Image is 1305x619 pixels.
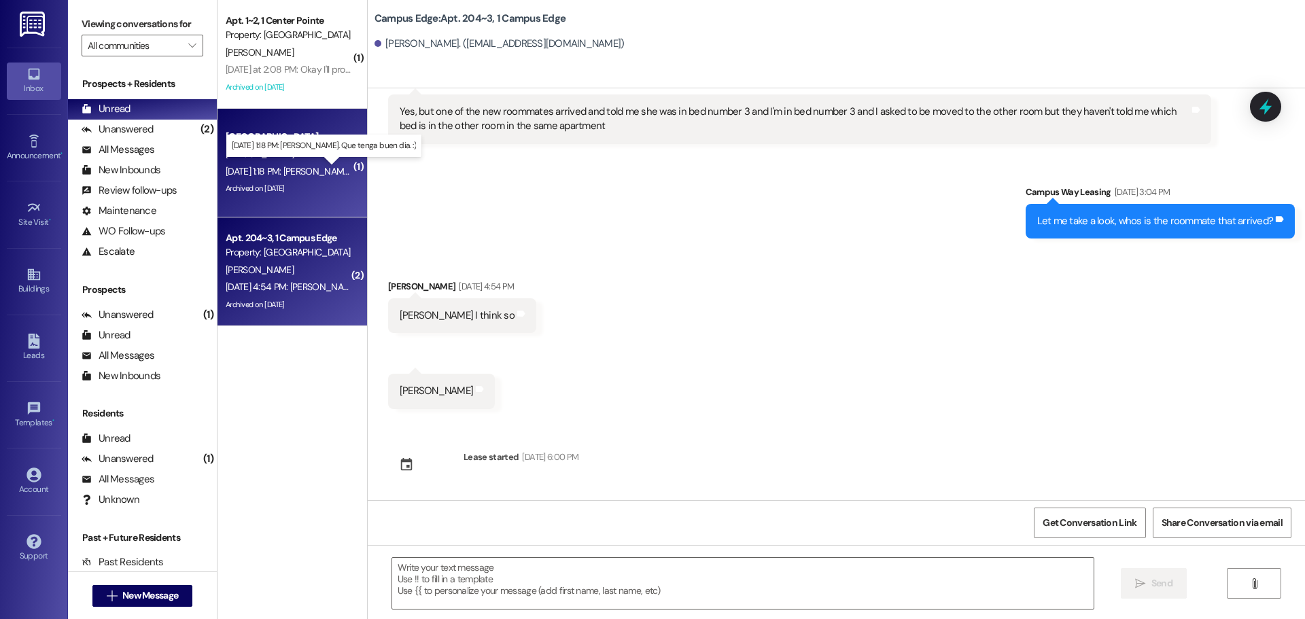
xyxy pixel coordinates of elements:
[82,308,154,322] div: Unanswered
[7,63,61,99] a: Inbox
[52,416,54,425] span: •
[88,35,181,56] input: All communities
[1026,185,1295,204] div: Campus Way Leasing
[200,304,217,325] div: (1)
[68,283,217,297] div: Prospects
[226,147,294,160] span: [PERSON_NAME]
[400,384,473,398] div: [PERSON_NAME]
[82,245,135,259] div: Escalate
[226,165,442,177] div: [DATE] 1:18 PM: [PERSON_NAME]. Que tenga buen dia. :)
[68,77,217,91] div: Prospects + Residents
[455,279,514,294] div: [DATE] 4:54 PM
[82,493,139,507] div: Unknown
[82,369,160,383] div: New Inbounds
[82,143,154,157] div: All Messages
[519,450,578,464] div: [DATE] 6:00 PM
[226,46,294,58] span: [PERSON_NAME]
[1135,578,1145,589] i: 
[1043,516,1136,530] span: Get Conversation Link
[1037,214,1274,228] div: Let me take a look, whos is the roommate that arrived?
[224,79,353,96] div: Archived on [DATE]
[200,448,217,470] div: (1)
[68,406,217,421] div: Residents
[60,149,63,158] span: •
[82,163,160,177] div: New Inbounds
[464,450,519,464] div: Lease started
[226,130,351,144] div: [GEOGRAPHIC_DATA]
[188,40,196,51] i: 
[7,463,61,500] a: Account
[68,531,217,545] div: Past + Future Residents
[82,224,165,238] div: WO Follow-ups
[82,183,177,198] div: Review follow-ups
[226,264,294,276] span: [PERSON_NAME]
[226,281,358,293] div: [DATE] 4:54 PM: [PERSON_NAME]
[7,330,61,366] a: Leads
[224,296,353,313] div: Archived on [DATE]
[49,215,51,225] span: •
[7,196,61,233] a: Site Visit •
[1162,516,1283,530] span: Share Conversation via email
[1151,576,1172,590] span: Send
[82,349,154,363] div: All Messages
[226,245,351,260] div: Property: [GEOGRAPHIC_DATA]
[7,263,61,300] a: Buildings
[226,63,910,75] div: [DATE] at 2:08 PM: Okay I'll probably hold on to it then. If you want some free vacuums though I ...
[375,37,625,51] div: [PERSON_NAME]. ([EMAIL_ADDRESS][DOMAIN_NAME])
[82,328,130,342] div: Unread
[82,204,156,218] div: Maintenance
[232,140,416,152] p: [DATE] 1:18 PM: [PERSON_NAME]. Que tenga buen dia. :)
[226,28,351,42] div: Property: [GEOGRAPHIC_DATA]
[1111,185,1170,199] div: [DATE] 3:04 PM
[7,397,61,434] a: Templates •
[82,102,130,116] div: Unread
[82,14,203,35] label: Viewing conversations for
[7,530,61,567] a: Support
[20,12,48,37] img: ResiDesk Logo
[82,452,154,466] div: Unanswered
[226,14,351,28] div: Apt. 1~2, 1 Center Pointe
[82,431,130,446] div: Unread
[1249,578,1259,589] i: 
[107,590,117,601] i: 
[82,472,154,487] div: All Messages
[82,555,164,569] div: Past Residents
[1121,568,1187,599] button: Send
[1034,508,1145,538] button: Get Conversation Link
[82,122,154,137] div: Unanswered
[224,180,353,197] div: Archived on [DATE]
[400,105,1189,134] div: Yes, but one of the new roommates arrived and told me she was in bed number 3 and I'm in bed numb...
[1153,508,1291,538] button: Share Conversation via email
[226,231,351,245] div: Apt. 204~3, 1 Campus Edge
[122,588,178,603] span: New Message
[400,308,515,323] div: [PERSON_NAME] I think so
[375,12,565,26] b: Campus Edge: Apt. 204~3, 1 Campus Edge
[388,279,536,298] div: [PERSON_NAME]
[92,585,193,607] button: New Message
[197,119,217,140] div: (2)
